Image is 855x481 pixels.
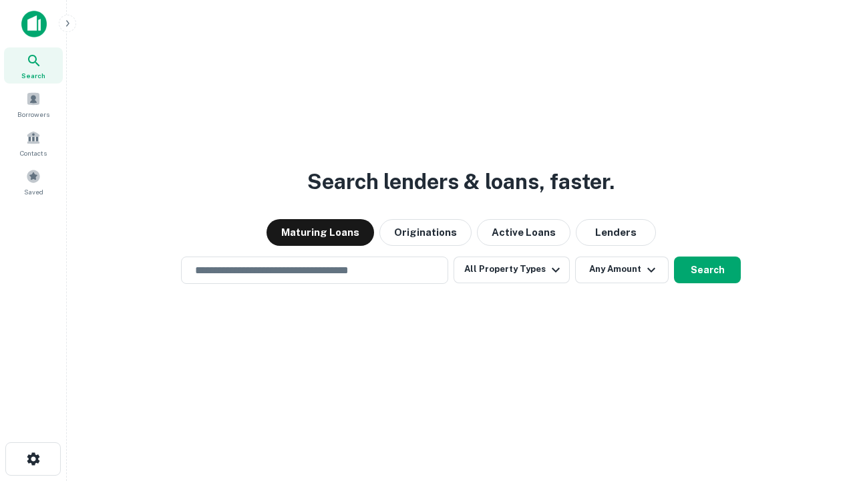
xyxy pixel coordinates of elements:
[4,86,63,122] a: Borrowers
[4,47,63,84] a: Search
[21,70,45,81] span: Search
[379,219,472,246] button: Originations
[788,331,855,395] iframe: Chat Widget
[454,257,570,283] button: All Property Types
[674,257,741,283] button: Search
[4,164,63,200] a: Saved
[477,219,570,246] button: Active Loans
[576,219,656,246] button: Lenders
[4,125,63,161] a: Contacts
[20,148,47,158] span: Contacts
[307,166,615,198] h3: Search lenders & loans, faster.
[267,219,374,246] button: Maturing Loans
[24,186,43,197] span: Saved
[575,257,669,283] button: Any Amount
[21,11,47,37] img: capitalize-icon.png
[17,109,49,120] span: Borrowers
